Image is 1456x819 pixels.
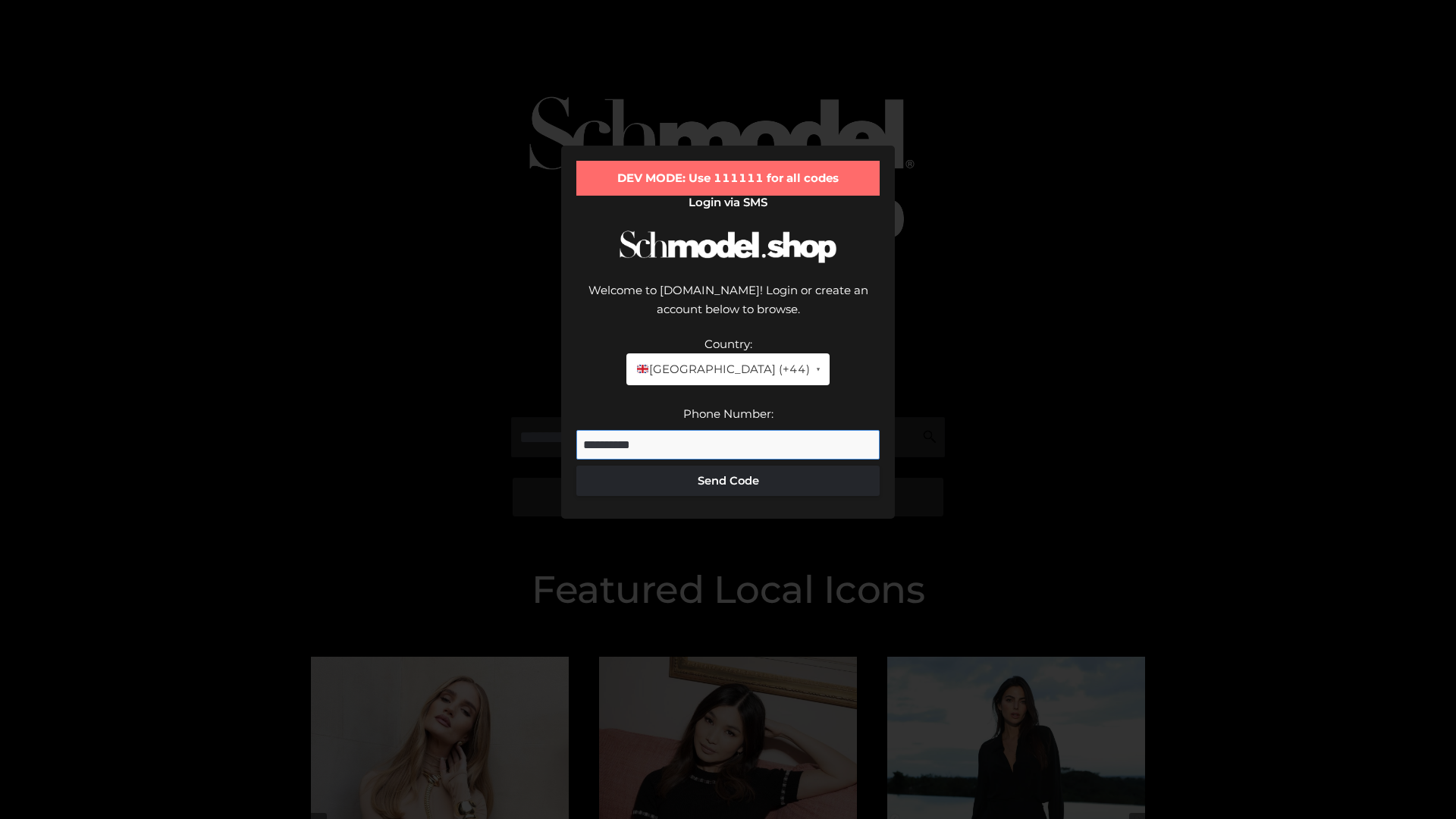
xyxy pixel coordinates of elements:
[576,281,880,334] div: Welcome to [DOMAIN_NAME]! Login or create an account below to browse.
[635,359,809,379] span: [GEOGRAPHIC_DATA] (+44)
[637,363,648,375] img: 🇬🇧
[576,196,880,209] h2: Login via SMS
[704,337,752,351] label: Country:
[683,406,773,421] label: Phone Number:
[576,466,880,496] button: Send Code
[614,217,842,277] img: Schmodel Logo
[576,161,880,196] div: DEV MODE: Use 111111 for all codes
